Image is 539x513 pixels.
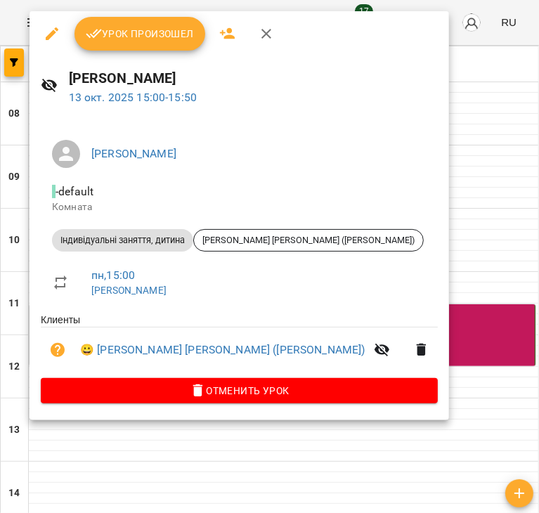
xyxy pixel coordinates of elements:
[69,91,197,104] a: 13 окт. 2025 15:00-15:50
[91,268,135,282] a: пн , 15:00
[74,17,205,51] button: Урок произошел
[86,25,194,42] span: Урок произошел
[41,333,74,367] button: Визит пока не оплачен. Добавить оплату?
[52,185,96,198] span: - default
[80,342,365,358] a: 😀 [PERSON_NAME] [PERSON_NAME] ([PERSON_NAME])
[41,313,438,378] ul: Клиенты
[69,67,439,89] h6: [PERSON_NAME]
[91,285,167,296] a: [PERSON_NAME]
[41,378,438,403] button: Отменить Урок
[194,234,423,247] span: [PERSON_NAME] [PERSON_NAME] ([PERSON_NAME])
[52,382,427,399] span: Отменить Урок
[91,147,176,160] a: [PERSON_NAME]
[52,234,193,247] span: Індивідуальні заняття, дитина
[193,229,424,252] div: [PERSON_NAME] [PERSON_NAME] ([PERSON_NAME])
[52,200,427,214] p: Комната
